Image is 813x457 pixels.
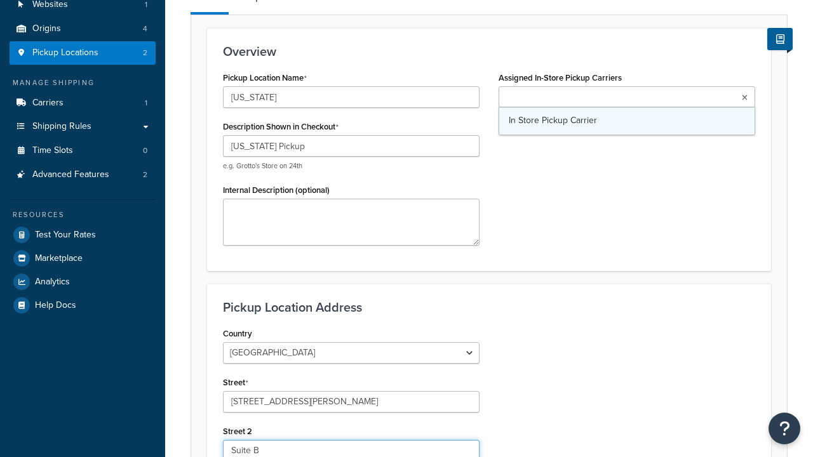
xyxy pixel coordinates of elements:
[32,145,73,156] span: Time Slots
[32,23,61,34] span: Origins
[10,17,156,41] li: Origins
[32,98,64,109] span: Carriers
[499,73,622,83] label: Assigned In-Store Pickup Carriers
[767,28,793,50] button: Show Help Docs
[143,169,147,180] span: 2
[10,223,156,246] a: Test Your Rates
[10,163,156,187] a: Advanced Features2
[143,145,147,156] span: 0
[143,48,147,58] span: 2
[223,185,330,195] label: Internal Description (optional)
[10,91,156,115] li: Carriers
[10,247,156,270] a: Marketplace
[10,41,156,65] a: Pickup Locations2
[10,91,156,115] a: Carriers1
[10,294,156,317] a: Help Docs
[32,48,98,58] span: Pickup Locations
[223,378,248,388] label: Street
[35,277,70,288] span: Analytics
[10,115,156,138] a: Shipping Rules
[499,107,755,135] a: In Store Pickup Carrier
[35,300,76,311] span: Help Docs
[145,98,147,109] span: 1
[143,23,147,34] span: 4
[35,230,96,241] span: Test Your Rates
[10,41,156,65] li: Pickup Locations
[509,114,597,127] span: In Store Pickup Carrier
[10,163,156,187] li: Advanced Features
[32,169,109,180] span: Advanced Features
[223,44,755,58] h3: Overview
[769,413,800,444] button: Open Resource Center
[223,329,252,338] label: Country
[32,121,91,132] span: Shipping Rules
[10,209,156,220] div: Resources
[223,122,339,132] label: Description Shown in Checkout
[35,253,83,264] span: Marketplace
[223,427,252,436] label: Street 2
[10,270,156,293] a: Analytics
[10,139,156,162] a: Time Slots0
[10,77,156,88] div: Manage Shipping
[223,300,755,314] h3: Pickup Location Address
[10,17,156,41] a: Origins4
[223,73,307,83] label: Pickup Location Name
[10,139,156,162] li: Time Slots
[223,161,480,171] p: e.g. Grotto's Store on 24th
